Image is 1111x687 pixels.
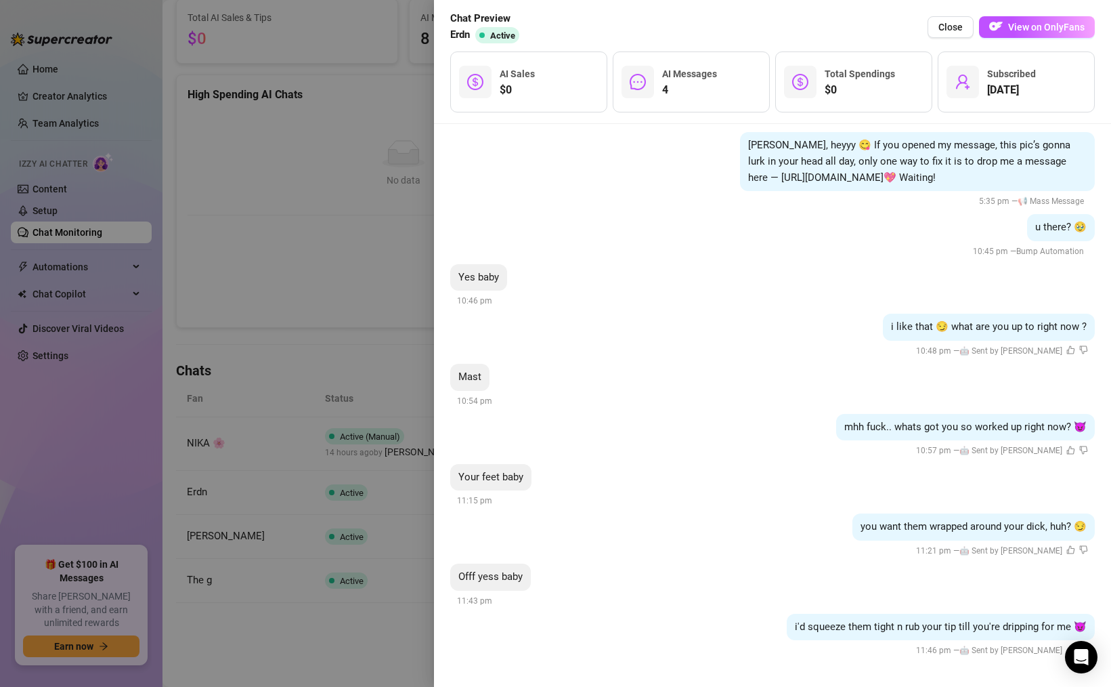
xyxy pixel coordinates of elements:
span: dislike [1079,346,1088,354]
span: you want them wrapped around your dick, huh? 😏 [861,520,1087,533]
span: Chat Preview [450,11,525,27]
span: View on OnlyFans [1008,22,1085,33]
span: 11:46 pm — [916,646,1088,655]
a: OFView on OnlyFans [979,16,1095,39]
span: i like that 😏 what are you up to right now ? [891,320,1087,333]
img: OF [989,20,1003,33]
span: Mast [458,371,481,383]
span: 10:46 pm [457,296,492,306]
span: Yes baby [458,271,499,283]
span: u there? 🥹 [1035,221,1087,233]
span: 4 [662,82,717,98]
span: [DATE] [987,82,1036,98]
span: like [1066,346,1075,354]
span: $0 [500,82,535,98]
span: 11:43 pm [457,596,492,606]
span: 🤖 Sent by [PERSON_NAME] [959,446,1062,455]
span: 10:45 pm — [973,247,1088,256]
span: message [630,74,646,90]
button: OFView on OnlyFans [979,16,1095,38]
span: 10:48 pm — [916,346,1088,356]
span: 10:57 pm — [916,446,1088,455]
span: 5:35 pm — [979,196,1088,206]
span: 🤖 Sent by [PERSON_NAME] [959,546,1062,556]
span: 📢 Mass Message [1018,196,1084,206]
span: 🤖 Sent by [PERSON_NAME] [959,346,1062,356]
span: mhh fuck.. whats got you so worked up right now? 😈 [844,421,1087,433]
span: AI Messages [662,68,717,79]
span: Active [490,30,515,41]
span: user-add [955,74,971,90]
span: dislike [1079,545,1088,554]
span: dollar [467,74,483,90]
span: 🤖 Sent by [PERSON_NAME] [959,646,1062,655]
span: like [1066,446,1075,455]
span: dollar [792,74,808,90]
span: Erdn [450,27,470,43]
span: 11:15 pm [457,496,492,505]
span: like [1066,545,1075,554]
span: Offf yess baby [458,570,523,583]
span: Total Spendings [825,68,895,79]
span: $0 [825,82,895,98]
span: dislike [1079,446,1088,455]
span: [PERSON_NAME], heyyy 😋 If you opened my message, this pic’s gonna lurk in your head all day, only... [748,139,1070,183]
span: i'd squeeze them tight n rub your tip till you're dripping for me 😈 [795,621,1087,633]
span: Close [938,22,963,33]
span: 10:54 pm [457,396,492,406]
span: AI Sales [500,68,535,79]
span: Bump Automation [1016,247,1084,256]
span: Subscribed [987,68,1036,79]
div: Open Intercom Messenger [1065,641,1097,673]
span: 11:21 pm — [916,546,1088,556]
span: Your feet baby [458,471,523,483]
button: Close [928,16,974,38]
